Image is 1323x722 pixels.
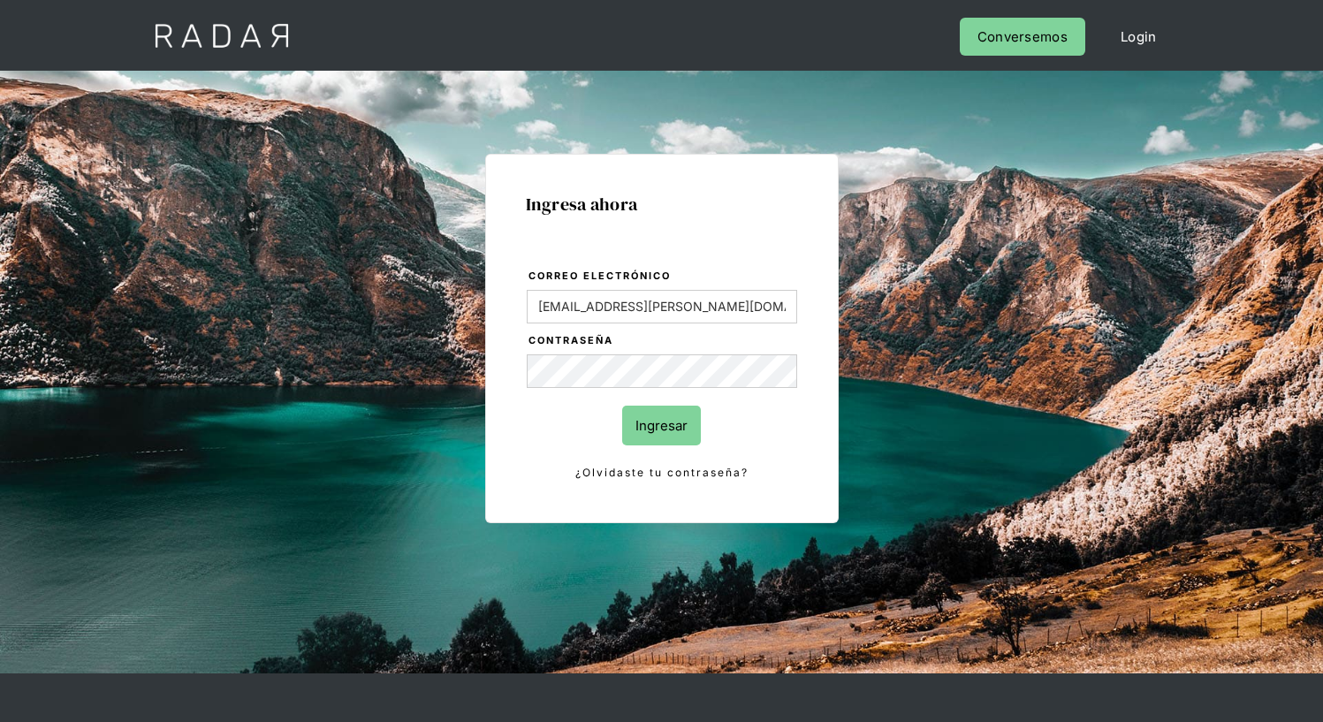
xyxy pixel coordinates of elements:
[526,267,798,483] form: Login Form
[527,290,797,323] input: bruce@wayne.com
[528,332,797,350] label: Contraseña
[527,463,797,483] a: ¿Olvidaste tu contraseña?
[1103,18,1175,56] a: Login
[960,18,1085,56] a: Conversemos
[528,268,797,285] label: Correo electrónico
[526,194,798,214] h1: Ingresa ahora
[622,406,701,445] input: Ingresar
